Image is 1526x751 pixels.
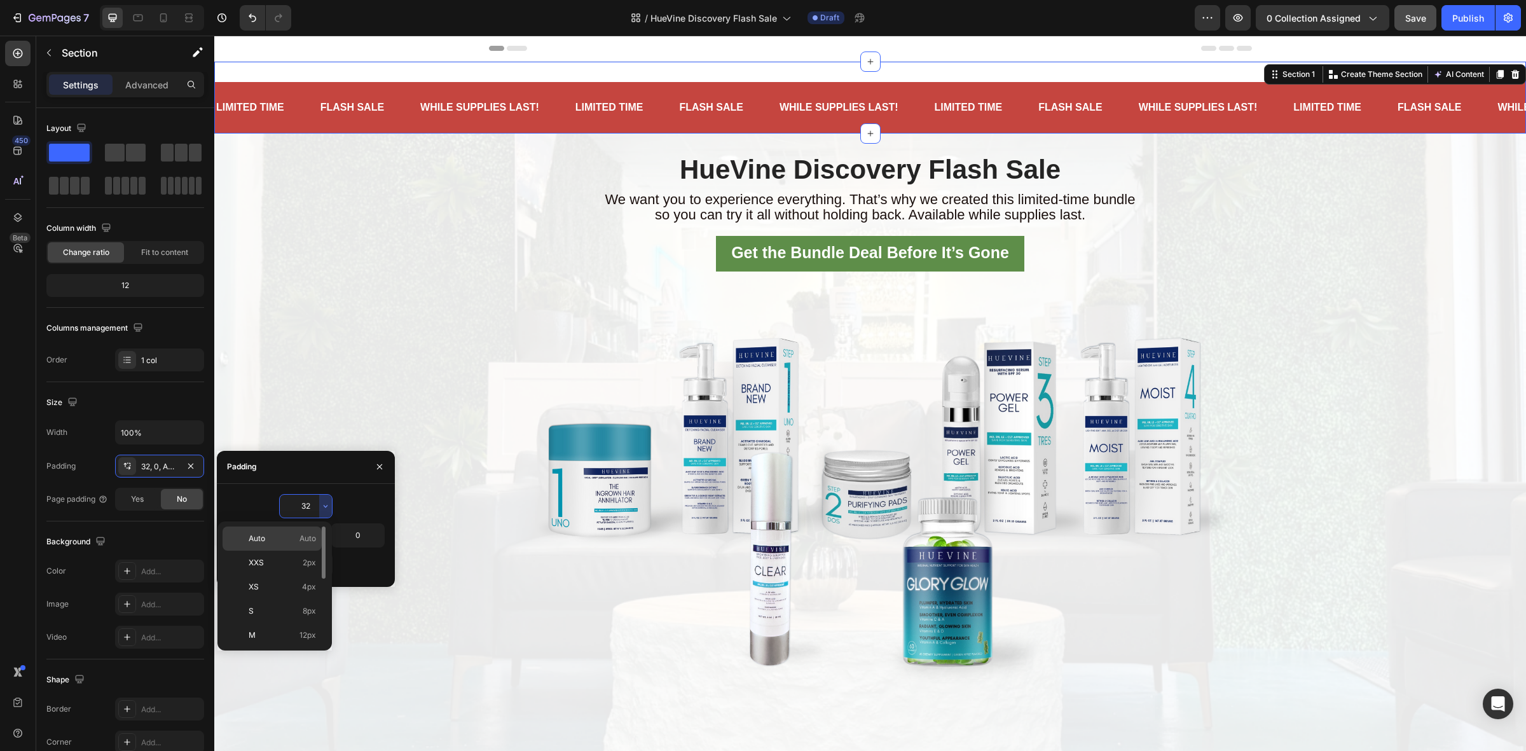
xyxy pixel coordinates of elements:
[720,63,788,81] p: LIMITED TIME
[303,605,316,617] span: 8px
[12,135,31,146] div: 450
[1267,11,1361,25] span: 0 collection assigned
[46,598,69,610] div: Image
[1394,5,1436,31] button: Save
[46,703,71,715] div: Border
[360,62,430,83] div: Rich Text Editor. Editing area: main
[502,200,810,237] a: Get the Bundle Deal Before It’s Gone
[63,247,109,258] span: Change ratio
[214,36,1526,751] iframe: Design area
[46,354,67,366] div: Order
[5,5,95,31] button: 7
[517,208,795,226] strong: Get the Bundle Deal Before It’s Gone
[249,533,265,544] span: Auto
[280,495,332,518] input: Auto
[249,605,254,617] span: S
[141,599,201,610] div: Add...
[650,11,777,25] span: HueVine Discovery Flash Sale
[361,63,429,81] p: LIMITED TIME
[925,63,1043,81] p: WHILE SUPPLIES LAST!
[441,171,871,187] span: so you can try it all without holding back. Available while supplies last.
[141,355,201,366] div: 1 col
[1079,63,1147,81] p: LIMITED TIME
[1183,63,1247,81] p: FLASH SALE
[46,493,108,505] div: Page padding
[565,63,684,81] p: WHILE SUPPLIES LAST!
[240,5,291,31] div: Undo/Redo
[46,220,114,237] div: Column width
[249,557,264,568] span: XXS
[465,119,846,149] span: HueVine Discovery Flash Sale
[1441,5,1495,31] button: Publish
[46,460,76,472] div: Padding
[131,493,144,505] span: Yes
[302,581,316,593] span: 4px
[141,737,201,748] div: Add...
[46,120,89,137] div: Layout
[1405,13,1426,24] span: Save
[299,630,316,641] span: 12px
[62,45,166,60] p: Section
[227,461,257,472] div: Padding
[391,156,921,172] span: We want you to experience everything. That’s why we created this limited-time bundle
[249,581,259,593] span: XS
[299,533,316,544] span: Auto
[125,78,168,92] p: Advanced
[46,736,72,748] div: Corner
[46,672,87,689] div: Shape
[83,10,89,25] p: 7
[285,246,1028,692] img: gempages_548745446370051303-b2c30998-4cca-457f-9bdc-c446c8bfb2f0.png
[141,247,188,258] span: Fit to content
[1283,63,1402,81] p: WHILE SUPPLIES LAST!
[46,534,108,551] div: Background
[46,565,66,577] div: Color
[1452,11,1484,25] div: Publish
[1066,33,1103,45] div: Section 1
[141,632,201,644] div: Add...
[177,493,187,505] span: No
[46,320,146,337] div: Columns management
[824,63,888,81] p: FLASH SALE
[249,630,256,641] span: M
[141,704,201,715] div: Add...
[10,233,31,243] div: Beta
[1256,5,1389,31] button: 0 collection assigned
[1216,31,1272,46] button: AI Content
[465,63,528,81] p: FLASH SALE
[1127,33,1208,45] p: Create Theme Section
[116,421,203,444] input: Auto
[46,427,67,438] div: Width
[46,394,80,411] div: Size
[141,461,178,472] div: 32, 0, Auto, 0
[1483,689,1513,719] div: Open Intercom Messenger
[645,11,648,25] span: /
[303,557,316,568] span: 2px
[46,631,67,643] div: Video
[49,277,202,294] div: 12
[141,566,201,577] div: Add...
[332,524,384,547] input: Auto
[63,78,99,92] p: Settings
[820,12,839,24] span: Draft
